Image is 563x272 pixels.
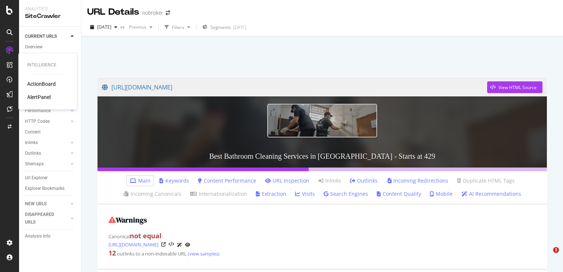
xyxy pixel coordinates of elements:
div: Canonical : [108,231,536,249]
a: HTTP Codes [25,118,69,125]
a: Visit Online Page [161,242,166,247]
strong: not equal [130,231,162,240]
div: Content [25,128,41,136]
a: Internationalization [190,190,247,198]
span: Previous [126,24,147,30]
a: Performance [25,107,69,115]
div: arrow-right-arrow-left [166,10,170,15]
div: [DATE] [233,24,246,30]
a: Main [130,177,151,184]
div: Analytics [25,6,75,12]
div: NEW URLS [25,200,47,208]
a: AlertPanel [27,93,51,101]
a: AI Recommendations [461,190,521,198]
a: AI Url Details [177,241,182,249]
div: DISAPPEARED URLS [25,211,62,226]
a: Content Performance [198,177,256,184]
img: Best Bathroom Cleaning Services in Mumbai - Starts at 429 [267,104,377,137]
a: Sitemaps [25,160,69,168]
a: Content Quality [377,190,421,198]
a: Incoming Canonicals [124,190,181,198]
a: Extraction [256,190,286,198]
h3: Best Bathroom Cleaning Services in [GEOGRAPHIC_DATA] - Starts at 429 [97,145,547,168]
a: URL Inspection [265,177,309,184]
div: Intelligence [27,62,68,68]
div: Overview [25,43,43,51]
strong: 12 [108,249,116,257]
span: vs [120,24,126,30]
div: Inlinks [25,139,38,147]
button: Filters [162,21,193,33]
a: Inlinks [318,177,341,184]
iframe: Intercom live chat [538,247,556,265]
button: View HTML Source [169,242,174,247]
div: Outlinks [25,150,41,157]
a: [URL][DOMAIN_NAME] [108,241,158,248]
a: Overview [25,43,76,51]
a: NEW URLS [25,200,69,208]
div: nobroker [142,9,163,16]
a: (view samples) [187,250,220,257]
span: 2025 Aug. 4th [97,24,111,30]
div: Analysis Info [25,232,51,240]
div: CURRENT URLS [25,33,57,40]
a: URL Inspection [185,241,190,249]
div: HTTP Codes [25,118,50,125]
a: Keywords [159,177,189,184]
a: ActionBoard [27,80,56,88]
a: Duplicate HTML Tags [457,177,515,184]
button: Previous [126,21,155,33]
a: CURRENT URLS [25,33,69,40]
a: Content [25,128,76,136]
button: Segments[DATE] [199,21,249,33]
div: Filters [172,24,184,30]
div: outlinks to a non-indexable URL [108,249,536,258]
div: SiteCrawler [25,12,75,21]
a: Outlinks [25,150,69,157]
div: View HTML Source [498,84,537,91]
a: Search Engines [324,190,368,198]
div: Url Explorer [25,174,48,182]
a: Url Explorer [25,174,76,182]
a: Analysis Info [25,232,76,240]
div: Explorer Bookmarks [25,185,65,192]
div: Sitemaps [25,160,44,168]
a: Incoming Redirections [386,177,448,184]
span: Segments [210,24,231,30]
button: [DATE] [87,21,120,33]
span: 1 [553,247,559,253]
a: Mobile [430,190,453,198]
a: DISAPPEARED URLS [25,211,69,226]
div: Performance [25,107,51,115]
h2: Warnings [108,216,536,224]
a: Inlinks [25,139,69,147]
a: [URL][DOMAIN_NAME] [102,78,487,96]
a: Explorer Bookmarks [25,185,76,192]
a: Visits [295,190,315,198]
a: Outlinks [350,177,378,184]
div: URL Details [87,6,139,18]
button: View HTML Source [487,81,542,93]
